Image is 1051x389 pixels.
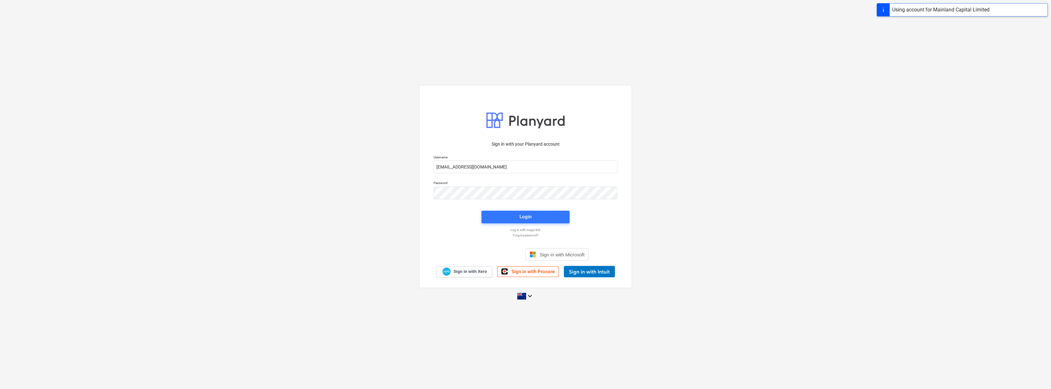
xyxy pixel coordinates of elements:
p: Username [434,155,617,161]
p: Password [434,181,617,186]
span: Sign in with Microsoft [540,252,585,257]
div: Using account for Mainland Capital Limited [892,6,990,14]
iframe: Sign in with Google Button [459,247,524,261]
img: Microsoft logo [530,251,536,258]
a: Forgot password? [430,233,621,237]
img: Xero logo [442,267,451,276]
div: Login [519,213,532,221]
p: Sign in with your Planyard account [434,141,617,148]
input: Username [434,161,617,173]
span: Sign in with Procore [512,269,555,274]
i: keyboard_arrow_down [526,292,534,300]
a: Sign in with Xero [436,266,493,277]
a: Sign in with Procore [497,266,559,277]
button: Login [481,211,570,223]
span: Sign in with Xero [454,269,487,274]
a: Log in with magic link [430,228,621,232]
